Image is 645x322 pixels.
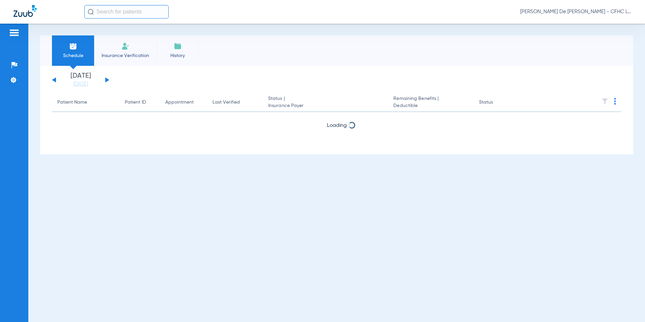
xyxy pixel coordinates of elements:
[125,99,155,106] div: Patient ID
[393,102,468,109] span: Deductible
[268,102,383,109] span: Insurance Payer
[162,52,194,59] span: History
[69,42,77,50] img: Schedule
[121,42,130,50] img: Manual Insurance Verification
[60,73,101,87] li: [DATE]
[57,99,87,106] div: Patient Name
[9,29,20,37] img: hamburger-icon
[165,99,202,106] div: Appointment
[213,99,240,106] div: Last Verified
[520,8,632,15] span: [PERSON_NAME] De [PERSON_NAME] - CFHC Lake Wales Dental
[84,5,169,19] input: Search for patients
[57,52,89,59] span: Schedule
[174,42,182,50] img: History
[614,98,616,105] img: group-dot-blue.svg
[13,5,37,17] img: Zuub Logo
[125,99,146,106] div: Patient ID
[88,9,94,15] img: Search Icon
[388,93,473,112] th: Remaining Benefits |
[213,99,257,106] div: Last Verified
[263,93,388,112] th: Status |
[60,81,101,87] a: [DATE]
[57,99,114,106] div: Patient Name
[601,98,608,105] img: filter.svg
[474,93,519,112] th: Status
[327,123,347,128] span: Loading
[99,52,151,59] span: Insurance Verification
[165,99,194,106] div: Appointment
